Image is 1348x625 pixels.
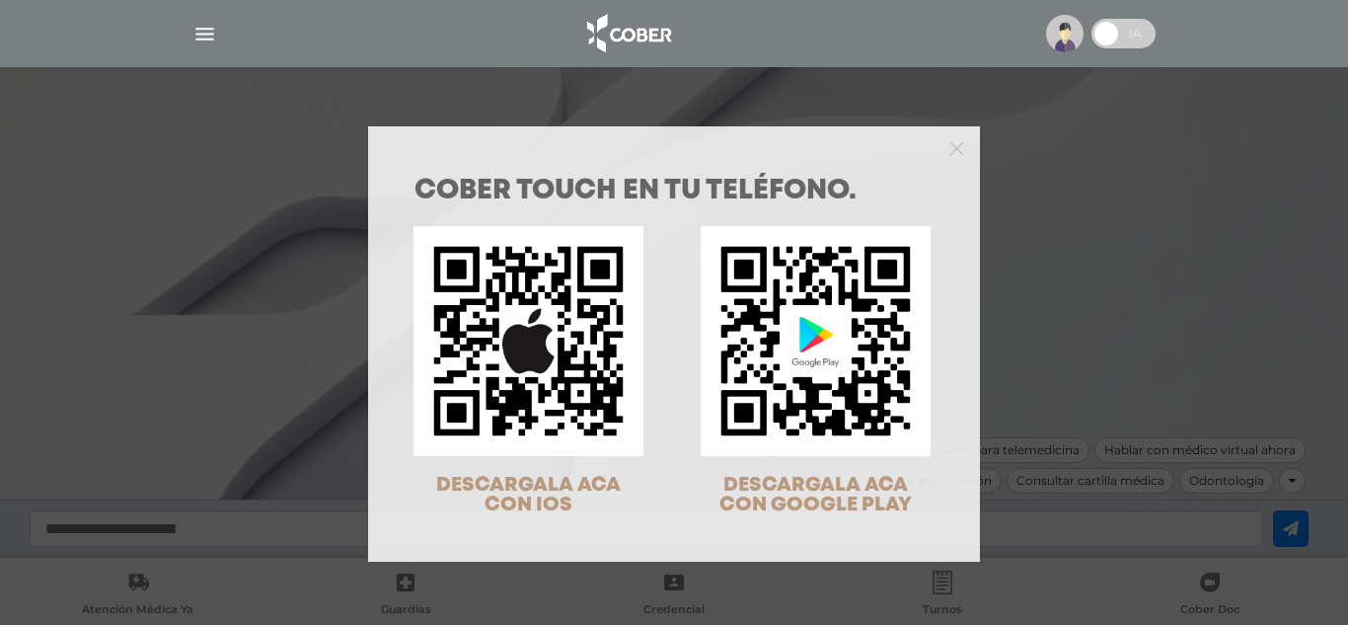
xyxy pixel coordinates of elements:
h1: COBER TOUCH en tu teléfono. [414,178,934,205]
img: qr-code [413,226,643,456]
img: qr-code [701,226,931,456]
span: DESCARGALA ACA CON GOOGLE PLAY [719,476,912,514]
span: DESCARGALA ACA CON IOS [436,476,621,514]
button: Close [949,138,964,156]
